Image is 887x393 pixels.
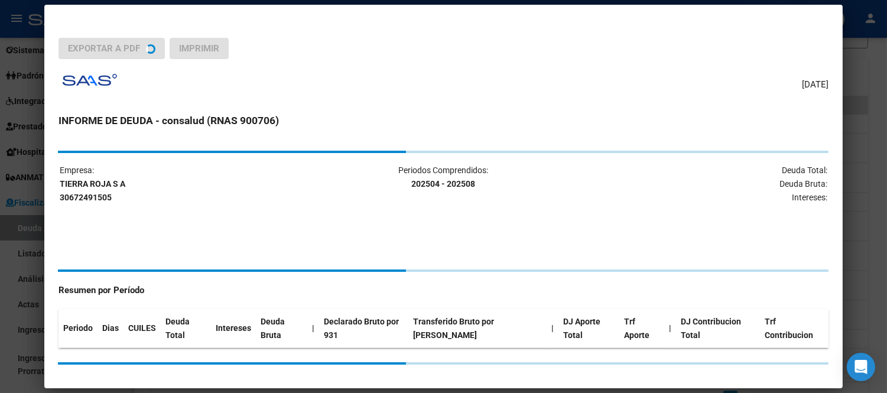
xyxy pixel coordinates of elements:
[60,164,315,204] p: Empresa:
[60,179,125,202] strong: TIERRA ROJA S A 30672491505
[124,309,161,348] th: CUILES
[761,309,828,348] th: Trf Contribucion
[170,38,229,59] button: Imprimir
[211,309,256,348] th: Intereses
[68,43,140,54] span: Exportar a PDF
[619,309,664,348] th: Trf Aporte
[558,309,619,348] th: DJ Aporte Total
[411,179,475,189] strong: 202504 - 202508
[256,309,307,348] th: Deuda Bruta
[316,164,571,191] p: Periodos Comprendidos:
[677,309,761,348] th: DJ Contribucion Total
[547,309,558,348] th: |
[59,38,165,59] button: Exportar a PDF
[98,309,124,348] th: Dias
[307,309,319,348] th: |
[59,284,828,297] h4: Resumen por Período
[161,309,211,348] th: Deuda Total
[665,309,677,348] th: |
[179,43,219,54] span: Imprimir
[572,164,827,204] p: Deuda Total: Deuda Bruta: Intereses:
[847,353,875,381] div: Open Intercom Messenger
[319,309,408,348] th: Declarado Bruto por 931
[802,78,828,92] span: [DATE]
[408,309,547,348] th: Transferido Bruto por [PERSON_NAME]
[59,113,828,128] h3: INFORME DE DEUDA - consalud (RNAS 900706)
[59,309,98,348] th: Periodo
